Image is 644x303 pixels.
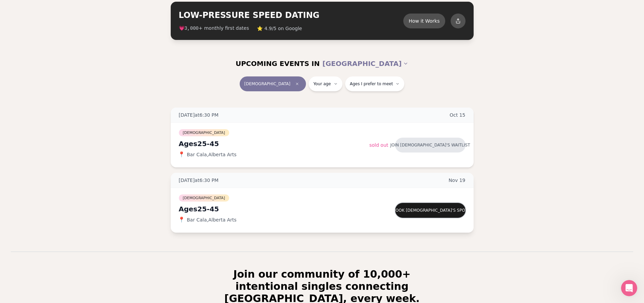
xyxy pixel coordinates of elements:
button: [GEOGRAPHIC_DATA] [323,56,408,71]
button: Book [DEMOGRAPHIC_DATA]'s spot [395,203,466,218]
span: [DEMOGRAPHIC_DATA] [179,129,229,136]
button: Your age [309,76,342,91]
span: Nov 19 [449,177,466,184]
span: 💗 + monthly first dates [179,25,249,32]
span: 📍 [179,217,184,223]
button: [DEMOGRAPHIC_DATA]Clear event type filter [240,76,306,91]
span: Your age [313,81,331,87]
button: Ages I prefer to meet [345,76,405,91]
span: Ages I prefer to meet [350,81,393,87]
button: How it Works [403,14,445,28]
button: Join [DEMOGRAPHIC_DATA]'s waitlist [395,138,466,153]
span: UPCOMING EVENTS IN [236,59,320,68]
span: Bar Cala , Alberta Arts [187,151,237,158]
span: [DEMOGRAPHIC_DATA] [244,81,290,87]
span: 📍 [179,152,184,157]
span: Oct 15 [450,112,466,118]
span: [DATE] at 6:30 PM [179,112,219,118]
div: Ages 25-45 [179,204,369,214]
span: [DATE] at 6:30 PM [179,177,219,184]
span: Sold Out [369,142,388,148]
div: Ages 25-45 [179,139,369,148]
iframe: Intercom live chat [621,280,637,296]
span: Bar Cala , Alberta Arts [187,216,237,223]
span: ⭐ 4.9/5 on Google [257,25,302,32]
span: Clear event type filter [293,80,301,88]
span: [DEMOGRAPHIC_DATA] [179,194,229,202]
span: 3,000 [185,26,199,31]
h2: LOW-PRESSURE SPEED DATING [179,10,403,21]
